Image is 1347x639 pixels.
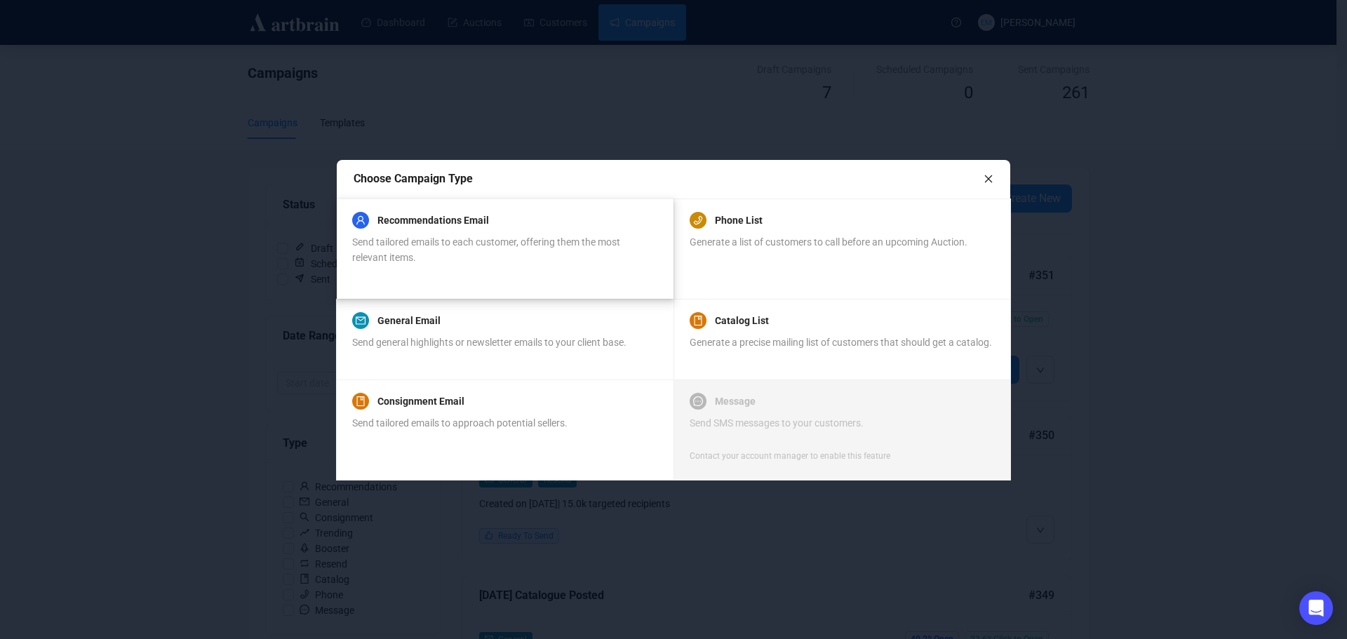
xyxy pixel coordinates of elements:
span: Send tailored emails to approach potential sellers. [352,417,568,429]
a: General Email [377,312,441,329]
a: Recommendations Email [377,212,489,229]
span: close [984,174,993,184]
a: Consignment Email [377,393,464,410]
span: Generate a list of customers to call before an upcoming Auction. [690,236,967,248]
a: Phone List [715,212,763,229]
span: book [356,396,366,406]
span: user [356,215,366,225]
div: Choose Campaign Type [354,170,984,187]
span: Send general highlights or newsletter emails to your client base. [352,337,626,348]
span: Generate a precise mailing list of customers that should get a catalog. [690,337,992,348]
span: Send tailored emails to each customer, offering them the most relevant items. [352,236,620,263]
a: Message [715,393,756,410]
div: Open Intercom Messenger [1299,591,1333,625]
span: mail [356,316,366,325]
span: book [693,316,703,325]
span: message [693,396,703,406]
div: Contact your account manager to enable this feature [690,449,890,463]
a: Catalog List [715,312,769,329]
span: Send SMS messages to your customers. [690,417,864,429]
span: phone [693,215,703,225]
